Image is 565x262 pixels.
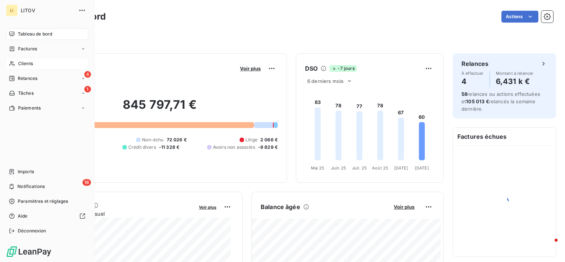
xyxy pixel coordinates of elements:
span: 72 026 € [167,137,187,143]
span: relances ou actions effectuées et relancés la semaine dernière. [461,91,540,112]
span: 4 [84,71,91,78]
span: 58 [461,91,467,97]
span: Montant à relancer [496,71,534,75]
button: Voir plus [238,65,263,72]
tspan: Août 25 [372,165,388,171]
span: Voir plus [240,65,261,71]
span: 105 013 € [466,98,489,104]
span: Avoirs non associés [213,144,255,151]
span: 6 derniers mois [307,78,344,84]
span: -9 829 € [258,144,278,151]
span: Tableau de bord [18,31,52,37]
span: Paramètres et réglages [18,198,68,205]
h4: 6,431 k € [496,75,534,87]
span: 18 [82,179,91,186]
h6: Factures échues [453,128,556,145]
span: -7 jours [329,65,356,72]
span: Clients [18,60,33,67]
iframe: Intercom live chat [540,237,558,255]
span: -11 328 € [159,144,179,151]
span: Voir plus [199,205,216,210]
span: À effectuer [461,71,484,75]
div: LI [6,4,18,16]
h2: 845 797,71 € [42,97,278,120]
span: Déconnexion [18,228,46,234]
button: Voir plus [197,204,219,210]
span: Voir plus [394,204,415,210]
span: Factures [18,46,37,52]
span: Chiffre d'affaires mensuel [42,210,194,218]
tspan: Juil. 25 [352,165,367,171]
span: Tâches [18,90,34,97]
tspan: [DATE] [415,165,429,171]
span: LITOV [21,7,74,13]
button: Voir plus [392,204,417,210]
h6: DSO [305,64,318,73]
h6: Balance âgée [261,202,300,211]
span: Imports [18,168,34,175]
span: Paiements [18,105,41,111]
tspan: Juin 25 [331,165,346,171]
span: Non-échu [142,137,163,143]
span: Relances [18,75,37,82]
span: Litige [246,137,257,143]
tspan: Mai 25 [311,165,325,171]
span: Aide [18,213,28,219]
span: 1 [84,86,91,93]
a: Aide [6,210,88,222]
tspan: [DATE] [394,165,408,171]
img: Logo LeanPay [6,246,52,258]
span: Crédit divers [128,144,156,151]
h6: Relances [461,59,488,68]
button: Actions [501,11,538,23]
span: Notifications [17,183,45,190]
h4: 4 [461,75,484,87]
span: 2 066 € [260,137,278,143]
